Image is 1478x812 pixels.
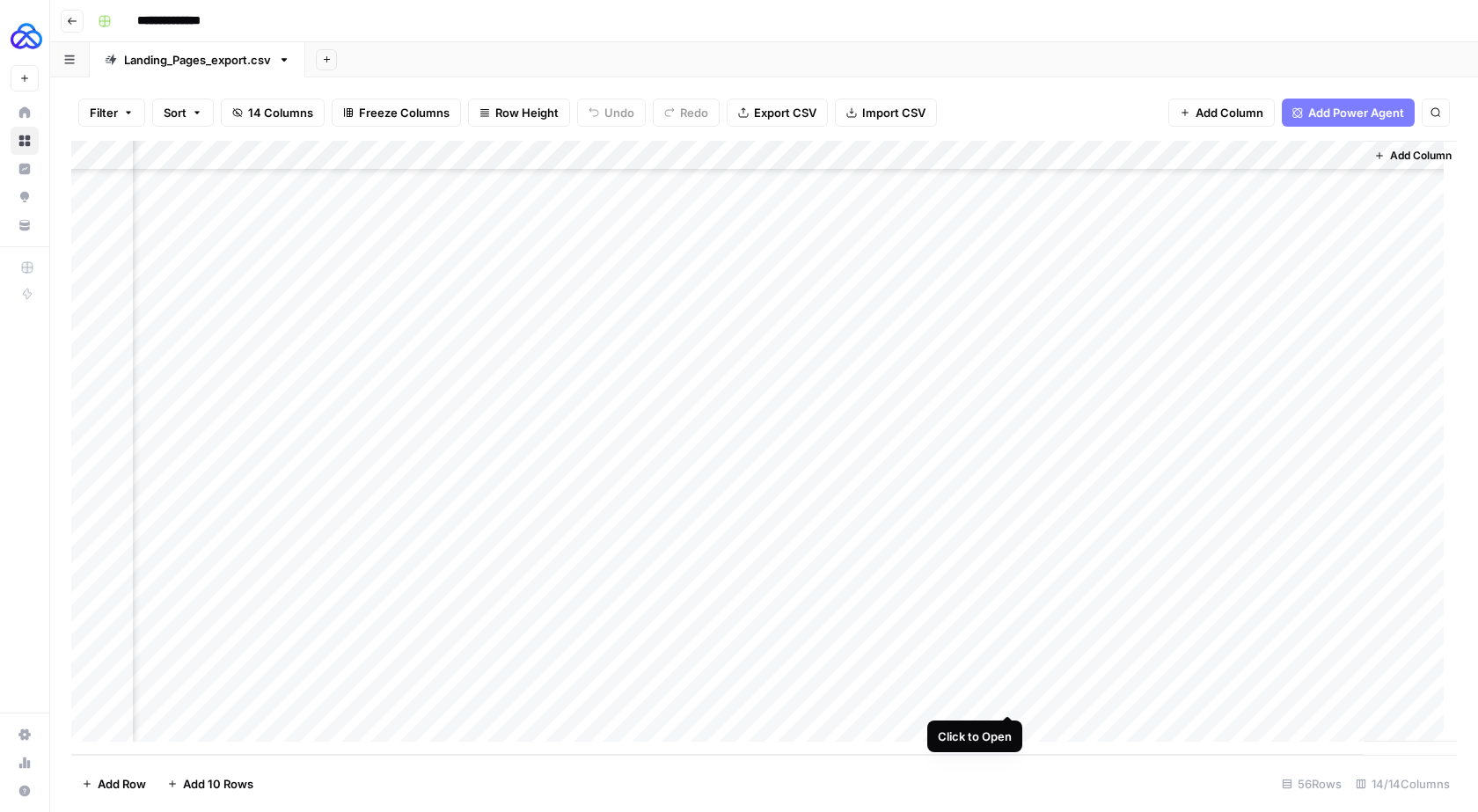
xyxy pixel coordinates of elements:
[11,155,39,183] a: Insights
[11,211,39,239] a: Your Data
[468,99,570,127] button: Row Height
[577,99,646,127] button: Undo
[754,104,816,121] span: Export CSV
[164,104,187,121] span: Sort
[1275,770,1349,798] div: 56 Rows
[1308,104,1404,121] span: Add Power Agent
[938,728,1012,745] div: Click to Open
[11,183,39,211] a: Opportunities
[1168,99,1275,127] button: Add Column
[11,721,39,749] a: Settings
[248,104,313,121] span: 14 Columns
[11,749,39,777] a: Usage
[71,770,157,798] button: Add Row
[11,20,42,52] img: AUQ Logo
[90,104,118,121] span: Filter
[1349,770,1457,798] div: 14/14 Columns
[1367,144,1459,167] button: Add Column
[152,99,214,127] button: Sort
[332,99,461,127] button: Freeze Columns
[11,777,39,805] button: Help + Support
[221,99,325,127] button: 14 Columns
[11,127,39,155] a: Browse
[495,104,559,121] span: Row Height
[11,14,39,58] button: Workspace: AUQ
[183,775,253,793] span: Add 10 Rows
[835,99,937,127] button: Import CSV
[604,104,634,121] span: Undo
[727,99,828,127] button: Export CSV
[653,99,720,127] button: Redo
[1196,104,1263,121] span: Add Column
[78,99,145,127] button: Filter
[1282,99,1415,127] button: Add Power Agent
[98,775,146,793] span: Add Row
[359,104,450,121] span: Freeze Columns
[1390,148,1452,164] span: Add Column
[157,770,264,798] button: Add 10 Rows
[11,99,39,127] a: Home
[862,104,926,121] span: Import CSV
[90,42,305,77] a: Landing_Pages_export.csv
[680,104,708,121] span: Redo
[124,51,271,69] div: Landing_Pages_export.csv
